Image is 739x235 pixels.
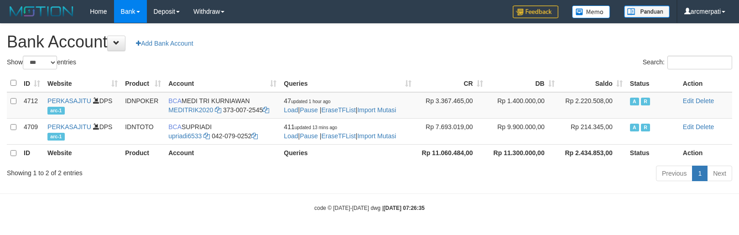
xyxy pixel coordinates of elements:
a: PERKASAJITU [47,123,91,131]
td: Rp 7.693.019,00 [415,118,487,144]
td: Rp 2.220.508,00 [558,92,626,119]
td: Rp 3.367.465,00 [415,92,487,119]
td: 4712 [20,92,44,119]
th: Status [626,74,679,92]
span: Active [630,98,639,105]
a: PERKASAJITU [47,97,91,104]
a: Load [284,132,298,140]
img: Button%20Memo.svg [572,5,610,18]
a: Copy 0420790252 to clipboard [251,132,258,140]
td: IDNTOTO [121,118,165,144]
a: Add Bank Account [130,36,199,51]
img: MOTION_logo.png [7,5,76,18]
th: Account: activate to sort column ascending [165,74,280,92]
a: MEDITRIK2020 [168,106,213,114]
a: Import Mutasi [357,132,396,140]
span: arc-1 [47,107,65,115]
th: ID: activate to sort column ascending [20,74,44,92]
th: Status [626,144,679,162]
a: Load [284,106,298,114]
th: Account [165,144,280,162]
span: | | | [284,123,396,140]
span: 47 [284,97,330,104]
label: Show entries [7,56,76,69]
h1: Bank Account [7,33,732,51]
span: updated 1 hour ago [291,99,331,104]
td: Rp 214.345,00 [558,118,626,144]
span: BCA [168,97,182,104]
a: Import Mutasi [357,106,396,114]
th: Rp 2.434.853,00 [558,144,626,162]
th: Product: activate to sort column ascending [121,74,165,92]
strong: [DATE] 07:26:35 [384,205,425,211]
a: Copy 3730072545 to clipboard [263,106,269,114]
a: Delete [696,123,714,131]
span: updated 13 mins ago [295,125,337,130]
a: 1 [692,166,708,181]
th: Saldo: activate to sort column ascending [558,74,626,92]
a: Previous [656,166,692,181]
span: BCA [168,123,182,131]
span: Active [630,124,639,131]
span: Running [641,98,650,105]
span: Running [641,124,650,131]
a: Delete [696,97,714,104]
small: code © [DATE]-[DATE] dwg | [314,205,425,211]
img: panduan.png [624,5,670,18]
label: Search: [643,56,732,69]
th: Website: activate to sort column ascending [44,74,121,92]
th: Queries: activate to sort column ascending [280,74,415,92]
img: Feedback.jpg [513,5,558,18]
th: Action [679,144,732,162]
th: Action [679,74,732,92]
th: ID [20,144,44,162]
a: Copy MEDITRIK2020 to clipboard [215,106,221,114]
input: Search: [667,56,732,69]
a: EraseTFList [321,132,355,140]
th: Product [121,144,165,162]
a: Edit [683,97,694,104]
div: Showing 1 to 2 of 2 entries [7,165,301,178]
span: | | | [284,97,396,114]
span: 411 [284,123,337,131]
th: DB: activate to sort column ascending [487,74,558,92]
td: DPS [44,118,121,144]
a: upriadi6533 [168,132,202,140]
span: arc-1 [47,133,65,141]
th: Rp 11.300.000,00 [487,144,558,162]
td: DPS [44,92,121,119]
a: Next [707,166,732,181]
th: Rp 11.060.484,00 [415,144,487,162]
a: Edit [683,123,694,131]
td: MEDI TRI KURNIAWAN 373-007-2545 [165,92,280,119]
td: IDNPOKER [121,92,165,119]
th: Queries [280,144,415,162]
a: Copy upriadi6533 to clipboard [203,132,210,140]
td: SUPRIADI 042-079-0252 [165,118,280,144]
th: CR: activate to sort column ascending [415,74,487,92]
td: Rp 9.900.000,00 [487,118,558,144]
th: Website [44,144,121,162]
a: EraseTFList [321,106,355,114]
td: 4709 [20,118,44,144]
a: Pause [300,106,318,114]
select: Showentries [23,56,57,69]
a: Pause [300,132,318,140]
td: Rp 1.400.000,00 [487,92,558,119]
